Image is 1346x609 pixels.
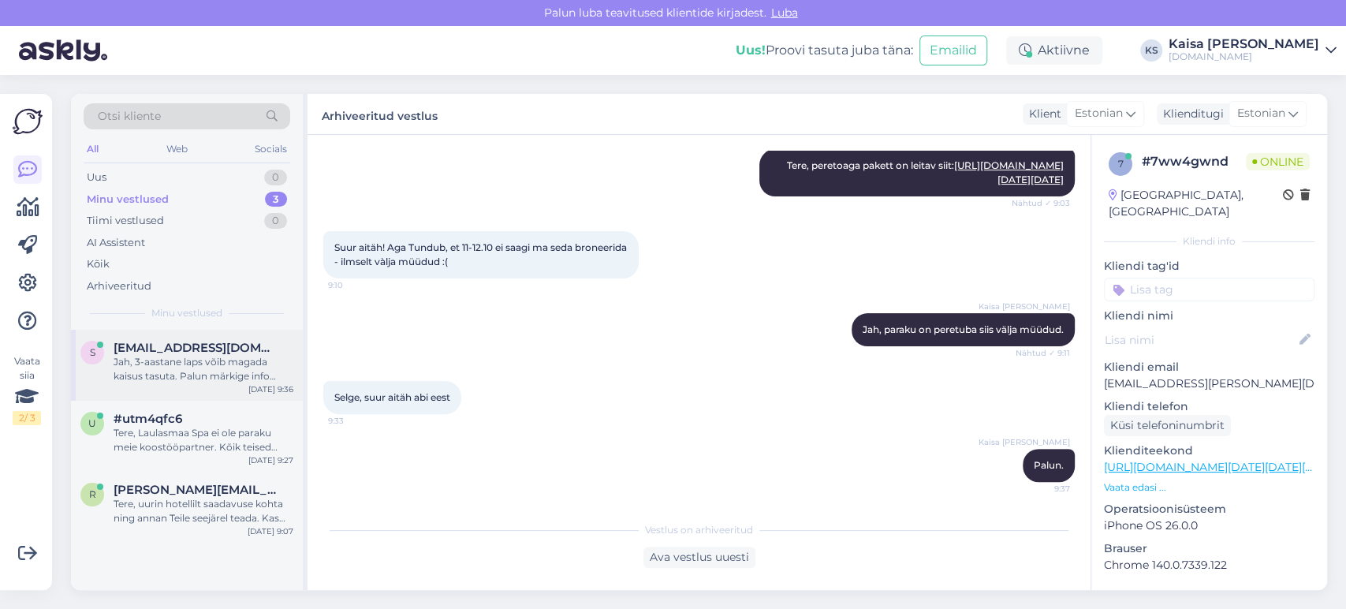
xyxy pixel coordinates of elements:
[979,301,1070,312] span: Kaisa [PERSON_NAME]
[334,241,629,267] span: Suur aitäh! Aga Tundub, et 11-12.10 ei saagi ma seda broneerida - ilmselt vàlja müüdud :(
[863,323,1064,335] span: Jah, paraku on peretuba siis välja müüdud.
[954,159,1064,185] a: [URL][DOMAIN_NAME][DATE][DATE]
[98,108,161,125] span: Otsi kliente
[1023,106,1061,122] div: Klient
[114,497,293,525] div: Tere, uurin hotellilt saadavuse kohta ning annan Teile seejärel teada. Kas külalisteks on 2 täisk...
[248,383,293,395] div: [DATE] 9:36
[1075,105,1123,122] span: Estonian
[1006,36,1102,65] div: Aktiivne
[766,6,803,20] span: Luba
[919,35,987,65] button: Emailid
[1105,331,1296,349] input: Lisa nimi
[163,139,191,159] div: Web
[643,547,755,568] div: Ava vestlus uuesti
[87,170,106,185] div: Uus
[1169,38,1319,50] div: Kaisa [PERSON_NAME]
[114,341,278,355] span: sarma000@inbox.lv
[151,306,222,320] span: Minu vestlused
[1104,517,1314,534] p: iPhone OS 26.0.0
[1104,589,1314,603] div: [PERSON_NAME]
[334,391,450,403] span: Selge, suur aitäh abi eest
[1104,234,1314,248] div: Kliendi info
[252,139,290,159] div: Socials
[1237,105,1285,122] span: Estonian
[114,426,293,454] div: Tere, Laulasmaa Spa ei ole paraku meie koostööpartner. Kõik teised pakkumised [PERSON_NAME] täisk...
[248,454,293,466] div: [DATE] 9:27
[1104,398,1314,415] p: Kliendi telefon
[736,43,766,58] b: Uus!
[328,279,387,291] span: 9:10
[1011,483,1070,495] span: 9:37
[13,106,43,136] img: Askly Logo
[1104,375,1314,392] p: [EMAIL_ADDRESS][PERSON_NAME][DOMAIN_NAME]
[87,256,110,272] div: Kõik
[264,213,287,229] div: 0
[1104,308,1314,324] p: Kliendi nimi
[1142,152,1246,171] div: # 7ww4gwnd
[1104,480,1314,495] p: Vaata edasi ...
[88,417,96,429] span: u
[645,523,753,537] span: Vestlus on arhiveeritud
[87,278,151,294] div: Arhiveeritud
[1104,501,1314,517] p: Operatsioonisüsteem
[114,355,293,383] div: Jah, 3-aastane laps võib magada kaisus tasuta. Palun märkige info lisainfo kasti, et hotell teaks...
[1104,540,1314,557] p: Brauser
[264,170,287,185] div: 0
[979,436,1070,448] span: Kaisa [PERSON_NAME]
[322,103,438,125] label: Arhiveeritud vestlus
[87,235,145,251] div: AI Assistent
[89,488,96,500] span: r
[90,346,95,358] span: s
[1169,38,1337,63] a: Kaisa [PERSON_NAME][DOMAIN_NAME]
[787,159,1064,185] span: Tere, peretoaga pakett on leitav siit:
[1118,158,1124,170] span: 7
[1104,258,1314,275] p: Kliendi tag'id
[114,483,278,497] span: richard.syld@gmail.com
[87,192,169,207] div: Minu vestlused
[736,41,913,60] div: Proovi tasuta juba täna:
[1104,278,1314,301] input: Lisa tag
[248,525,293,537] div: [DATE] 9:07
[114,412,182,426] span: #utm4qfc6
[84,139,102,159] div: All
[1011,197,1070,209] span: Nähtud ✓ 9:03
[1104,415,1231,436] div: Küsi telefoninumbrit
[1109,187,1283,220] div: [GEOGRAPHIC_DATA], [GEOGRAPHIC_DATA]
[1140,39,1162,62] div: KS
[13,411,41,425] div: 2 / 3
[13,354,41,425] div: Vaata siia
[1157,106,1224,122] div: Klienditugi
[1034,459,1064,471] span: Palun.
[1011,347,1070,359] span: Nähtud ✓ 9:11
[1169,50,1319,63] div: [DOMAIN_NAME]
[328,415,387,427] span: 9:33
[87,213,164,229] div: Tiimi vestlused
[1104,359,1314,375] p: Kliendi email
[265,192,287,207] div: 3
[1104,557,1314,574] p: Chrome 140.0.7339.122
[1246,153,1310,170] span: Online
[1104,443,1314,459] p: Klienditeekond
